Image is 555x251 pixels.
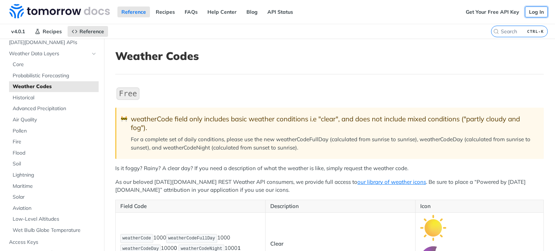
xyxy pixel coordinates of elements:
[5,37,99,48] a: [DATE][DOMAIN_NAME] APIs
[13,127,97,135] span: Pollen
[13,183,97,190] span: Maritime
[203,7,241,17] a: Help Center
[5,237,99,248] a: Access Keys
[7,26,29,37] span: v4.0.1
[9,239,97,246] span: Access Keys
[270,202,410,211] p: Description
[13,227,97,234] span: Wet Bulb Globe Temperature
[462,7,523,17] a: Get Your Free API Key
[242,7,262,17] a: Blog
[9,59,99,70] a: Core
[13,216,97,223] span: Low-Level Altitudes
[13,105,97,112] span: Advanced Precipitation
[117,7,150,17] a: Reference
[13,160,97,168] span: Soil
[13,61,97,68] span: Core
[121,115,128,123] span: 🚧
[9,181,99,192] a: Maritime
[79,28,104,35] span: Reference
[13,116,97,124] span: Air Quality
[13,205,97,212] span: Aviation
[270,240,284,247] strong: Clear
[31,26,66,37] a: Recipes
[9,103,99,114] a: Advanced Precipitation
[122,236,151,241] span: weatherCode
[13,72,97,79] span: Probabilistic Forecasting
[9,70,99,81] a: Probabilistic Forecasting
[181,7,202,17] a: FAQs
[263,7,297,17] a: API Status
[9,192,99,203] a: Solar
[420,224,446,231] span: Expand image
[91,51,97,57] button: Hide subpages for Weather Data Layers
[115,178,544,194] p: As our beloved [DATE][DOMAIN_NAME] REST Weather API consumers, we provide full access to . Be sur...
[43,28,62,35] span: Recipes
[9,148,99,159] a: Flood
[9,92,99,103] a: Historical
[115,49,544,62] h1: Weather Codes
[357,178,426,185] a: our library of weather icons
[13,194,97,201] span: Solar
[9,137,99,147] a: Fire
[420,215,446,241] img: clear_day
[131,115,537,132] div: weatherCode field only includes basic weather conditions i.e "clear", and does not include mixed ...
[9,126,99,137] a: Pollen
[9,203,99,214] a: Aviation
[131,135,537,152] p: For a complete set of daily conditions, please use the new weatherCodeFullDay (calculated from su...
[13,172,97,179] span: Lightning
[9,225,99,236] a: Wet Bulb Globe Temperature
[115,164,544,173] p: Is it foggy? Rainy? A clear day? If you need a description of what the weather is like, simply re...
[120,202,261,211] p: Field Code
[420,202,539,211] p: Icon
[168,236,215,241] span: weatherCodeFullDay
[9,81,99,92] a: Weather Codes
[13,83,97,90] span: Weather Codes
[152,7,179,17] a: Recipes
[13,138,97,146] span: Fire
[5,48,99,59] a: Weather Data LayersHide subpages for Weather Data Layers
[9,114,99,125] a: Air Quality
[9,214,99,225] a: Low-Level Altitudes
[9,50,89,57] span: Weather Data Layers
[525,28,546,35] kbd: CTRL-K
[68,26,108,37] a: Reference
[13,150,97,157] span: Flood
[9,170,99,181] a: Lightning
[9,39,97,46] span: [DATE][DOMAIN_NAME] APIs
[13,94,97,101] span: Historical
[9,159,99,169] a: Soil
[525,7,548,17] a: Log In
[493,29,499,34] svg: Search
[9,4,110,18] img: Tomorrow.io Weather API Docs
